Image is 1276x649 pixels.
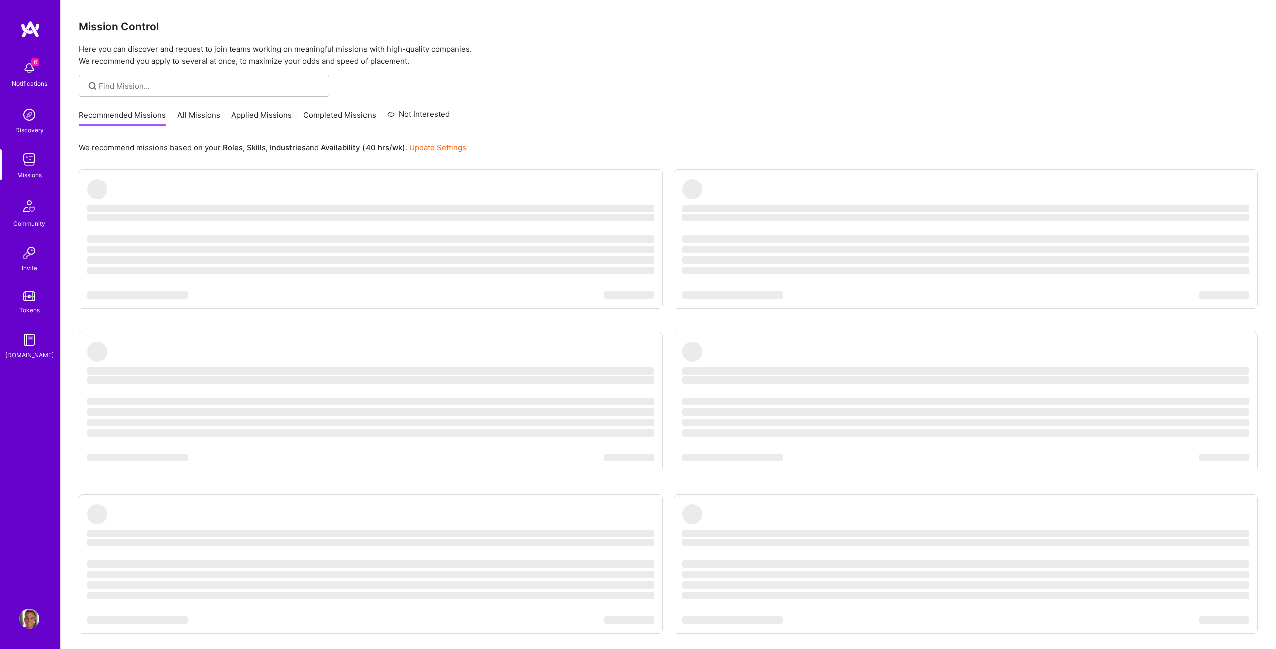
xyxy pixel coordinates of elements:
[19,330,39,350] img: guide book
[19,149,39,170] img: teamwork
[79,110,166,126] a: Recommended Missions
[79,20,1258,33] h3: Mission Control
[247,143,266,152] b: Skills
[20,20,40,38] img: logo
[17,194,41,218] img: Community
[303,110,376,126] a: Completed Missions
[31,58,39,66] span: 6
[409,143,466,152] a: Update Settings
[387,108,450,126] a: Not Interested
[19,243,39,263] img: Invite
[231,110,292,126] a: Applied Missions
[13,218,45,229] div: Community
[22,263,37,273] div: Invite
[15,125,44,135] div: Discovery
[79,43,1258,67] p: Here you can discover and request to join teams working on meaningful missions with high-quality ...
[19,609,39,629] img: User Avatar
[321,143,405,152] b: Availability (40 hrs/wk)
[19,105,39,125] img: discovery
[17,170,42,180] div: Missions
[79,142,466,153] p: We recommend missions based on your , , and .
[223,143,243,152] b: Roles
[270,143,306,152] b: Industries
[5,350,54,360] div: [DOMAIN_NAME]
[177,110,220,126] a: All Missions
[12,78,47,89] div: Notifications
[19,305,40,315] div: Tokens
[87,80,98,92] i: icon SearchGrey
[23,291,35,301] img: tokens
[99,81,322,91] input: Find Mission...
[19,58,39,78] img: bell
[17,609,42,629] a: User Avatar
